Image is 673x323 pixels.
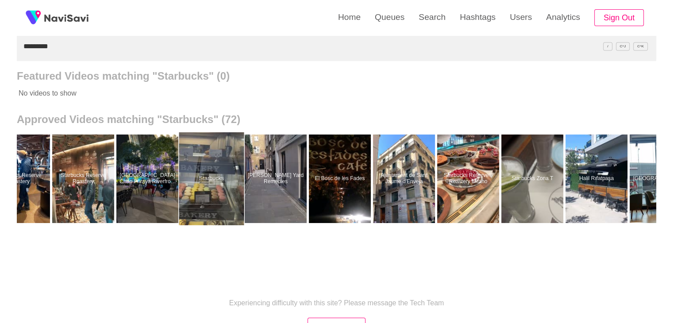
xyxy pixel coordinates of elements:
a: Starbucks Reserve RoasteryStarbucks Reserve Roastery [52,135,116,223]
a: Starbucks Reserve® Roastery MilanoStarbucks Reserve® Roastery Milano [437,135,501,223]
a: Ajuntament de Sant Jaume d'EnvejaAjuntament de Sant Jaume d'Enveja [373,135,437,223]
a: [GEOGRAPHIC_DATA] Chao Phraya Riverfront ICONSIAMStarbucks Reserve Chao Phraya Riverfront ICONSIAM [116,135,181,223]
span: / [603,42,612,50]
h2: Featured Videos matching "Starbucks" (0) [17,70,656,82]
img: fireSpot [44,13,88,22]
a: Starbucks Zona TStarbucks Zona T [501,135,565,223]
a: [PERSON_NAME] Yard RemediesNeal's Yard Remedies [245,135,309,223]
p: No videos to show [17,82,592,104]
a: El Bosc de les FadesEl Bosc de les Fades [309,135,373,223]
span: C^K [633,42,648,50]
span: C^J [616,42,630,50]
a: Halil RıfatpaşaHalil Rıfatpaşa [565,135,630,223]
img: fireSpot [22,7,44,29]
button: Sign Out [594,9,644,27]
a: StarbucksStarbucks [181,135,245,223]
p: Experiencing difficulty with this site? Please message the Tech Team [229,299,444,307]
h2: Approved Videos matching "Starbucks" (72) [17,113,656,126]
